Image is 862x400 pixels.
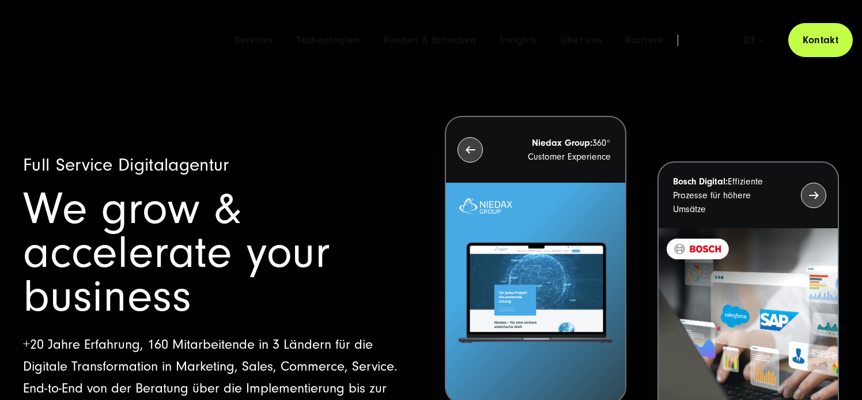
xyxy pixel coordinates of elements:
[504,136,611,164] p: 360° Customer Experience
[23,187,417,319] h1: We grow & accelerate your business
[500,35,537,46] a: Insights
[673,175,780,216] p: Effiziente Prozesse für höhere Umsätze
[560,35,603,46] a: Über uns
[673,176,728,187] strong: Bosch Digital:
[23,28,126,52] img: SUNZINET Full Service Digital Agentur
[744,35,764,46] div: de
[625,35,663,46] a: Karriere
[788,23,853,57] a: Kontakt
[296,35,360,46] a: Technologien
[23,154,229,175] span: Full Service Digitalagentur
[532,138,592,148] strong: Niedax Group:
[383,35,477,46] a: Kunden & Branchen
[235,35,273,46] a: Services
